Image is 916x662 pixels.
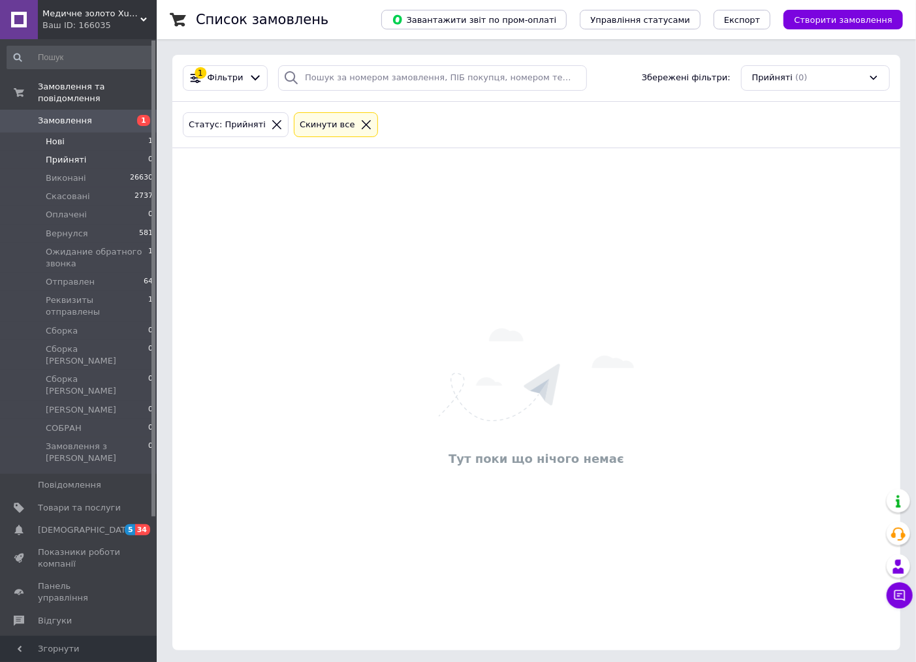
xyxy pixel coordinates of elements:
button: Управління статусами [580,10,701,29]
span: Замовлення та повідомлення [38,81,157,104]
span: 26630 [130,172,153,184]
span: Виконані [46,172,86,184]
div: Статус: Прийняті [186,118,268,132]
span: Реквизиты отправлены [46,294,148,318]
span: 0 [148,154,153,166]
button: Експорт [714,10,771,29]
span: Замовлення [38,115,92,127]
span: Збережені фільтри: [642,72,731,84]
span: Отправлен [46,276,95,288]
div: Ваш ID: 166035 [42,20,157,31]
span: Прийняті [752,72,793,84]
button: Завантажити звіт по пром-оплаті [381,10,567,29]
span: 5 [125,524,135,535]
span: 0 [148,325,153,337]
div: 1 [195,67,206,79]
span: Вернулся [46,228,88,240]
span: 0 [148,441,153,464]
a: Створити замовлення [770,14,903,24]
span: 0 [148,343,153,367]
span: Повідомлення [38,479,101,491]
span: 1 [137,115,150,126]
span: Експорт [724,15,761,25]
span: 1 [148,294,153,318]
span: Оплачені [46,209,87,221]
h1: Список замовлень [196,12,328,27]
span: Сборка [PERSON_NAME] [46,343,148,367]
input: Пошук [7,46,154,69]
span: 0 [148,209,153,221]
span: 34 [135,524,150,535]
button: Створити замовлення [783,10,903,29]
span: СОБРАН [46,422,82,434]
span: Створити замовлення [794,15,892,25]
div: Тут поки що нічого немає [179,450,894,467]
span: Скасовані [46,191,90,202]
span: 0 [148,373,153,397]
span: Управління статусами [590,15,690,25]
span: 0 [148,404,153,416]
span: Сборка [PERSON_NAME] [46,373,148,397]
span: Завантажити звіт по пром-оплаті [392,14,556,25]
span: Нові [46,136,65,148]
span: Фільтри [208,72,244,84]
span: [DEMOGRAPHIC_DATA] [38,524,134,536]
span: 0 [148,422,153,434]
span: [PERSON_NAME] [46,404,116,416]
span: 64 [144,276,153,288]
span: 1 [148,136,153,148]
div: Cкинути все [297,118,358,132]
span: Показники роботи компанії [38,546,121,570]
span: Замовлення з [PERSON_NAME] [46,441,148,464]
span: Сборка [46,325,78,337]
input: Пошук за номером замовлення, ПІБ покупця, номером телефону, Email, номером накладної [278,65,586,91]
span: Відгуки [38,615,72,627]
span: 581 [139,228,153,240]
span: Панель управління [38,580,121,604]
span: Медичне золото Xuping і Біжутерія оптом [42,8,140,20]
span: Ожидание обратного звонка [46,246,148,270]
span: Товари та послуги [38,502,121,514]
span: (0) [795,72,807,82]
span: 2737 [134,191,153,202]
button: Чат з покупцем [887,582,913,608]
span: 1 [148,246,153,270]
span: Прийняті [46,154,86,166]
